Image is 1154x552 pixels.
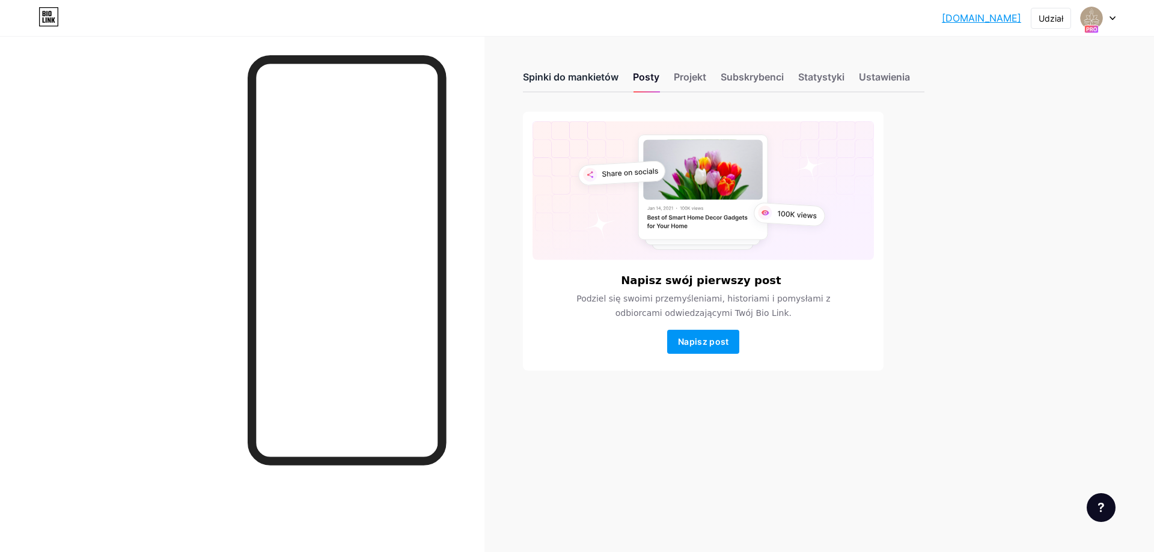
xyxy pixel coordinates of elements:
a: [DOMAIN_NAME] [942,11,1021,25]
button: Napisz post [667,330,739,354]
font: Udział [1039,13,1063,23]
font: Projekt [674,71,706,83]
font: Posty [633,71,659,83]
font: Ustawienia [859,71,910,83]
font: Podziel się swoimi przemyśleniami, historiami i pomysłami z odbiorcami odwiedzającymi Twój Bio Link. [576,294,830,318]
font: Spinki do mankietów [523,71,618,83]
img: esencjastudiojogi [1080,7,1103,29]
font: Napisz swój pierwszy post [621,274,781,287]
font: Statystyki [798,71,844,83]
font: Subskrybenci [721,71,784,83]
font: Napisz post [678,336,729,347]
font: [DOMAIN_NAME] [942,12,1021,24]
